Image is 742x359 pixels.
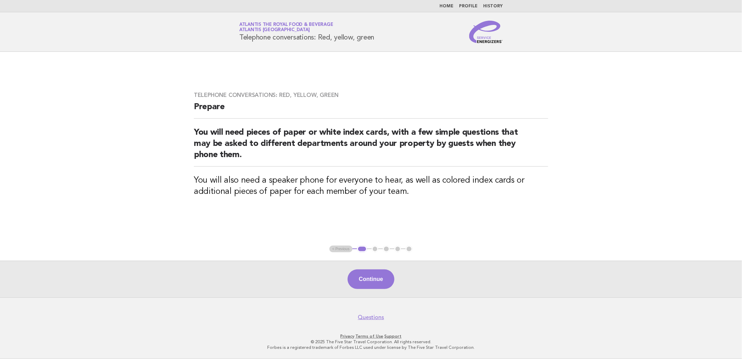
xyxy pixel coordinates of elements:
[157,339,585,345] p: © 2025 The Five Star Travel Corporation. All rights reserved.
[194,92,548,99] h3: Telephone conversations: Red, yellow, green
[194,101,548,119] h2: Prepare
[459,4,478,8] a: Profile
[358,314,384,321] a: Questions
[157,345,585,350] p: Forbes is a registered trademark of Forbes LLC used under license by The Five Star Travel Corpora...
[341,334,355,339] a: Privacy
[194,127,548,167] h2: You will need pieces of paper or white index cards, with a few simple questions that may be asked...
[439,4,453,8] a: Home
[348,269,394,289] button: Continue
[385,334,402,339] a: Support
[483,4,503,8] a: History
[356,334,384,339] a: Terms of Use
[469,21,503,43] img: Service Energizers
[239,22,333,32] a: Atlantis the Royal Food & BeverageAtlantis [GEOGRAPHIC_DATA]
[194,175,548,197] h3: You will also need a speaker phone for everyone to hear, as well as colored index cards or additi...
[239,28,310,33] span: Atlantis [GEOGRAPHIC_DATA]
[157,333,585,339] p: · ·
[239,23,374,41] h1: Telephone conversations: Red, yellow, green
[357,246,367,253] button: 1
